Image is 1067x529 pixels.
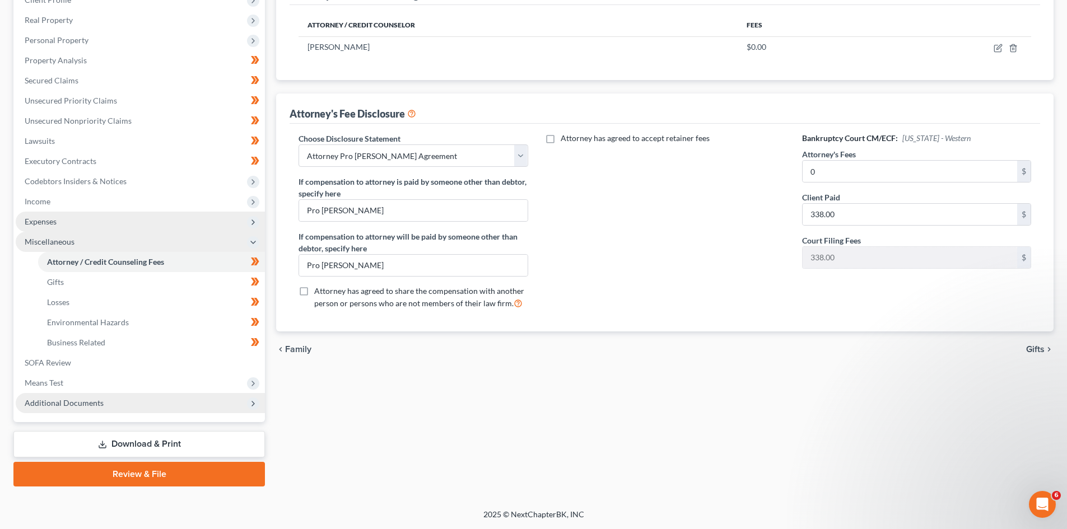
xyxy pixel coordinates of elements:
[25,96,117,105] span: Unsecured Priority Claims
[25,35,88,45] span: Personal Property
[1017,161,1031,182] div: $
[16,353,265,373] a: SOFA Review
[47,297,69,307] span: Losses
[802,191,840,203] label: Client Paid
[25,156,96,166] span: Executory Contracts
[802,133,1031,144] h6: Bankruptcy Court CM/ECF:
[1026,345,1054,354] button: Gifts chevron_right
[13,431,265,457] a: Download & Print
[16,71,265,91] a: Secured Claims
[803,161,1017,182] input: 0.00
[16,111,265,131] a: Unsecured Nonpriority Claims
[285,345,311,354] span: Family
[25,237,74,246] span: Miscellaneous
[25,217,57,226] span: Expenses
[16,151,265,171] a: Executory Contracts
[25,378,63,387] span: Means Test
[13,462,265,486] a: Review & File
[299,200,527,221] input: Specify...
[902,133,971,143] span: [US_STATE] - Western
[803,204,1017,225] input: 0.00
[47,338,105,347] span: Business Related
[38,252,265,272] a: Attorney / Credit Counseling Fees
[299,176,528,199] label: If compensation to attorney is paid by someone other than debtor, specify here
[16,50,265,71] a: Property Analysis
[747,42,766,52] span: $0.00
[16,131,265,151] a: Lawsuits
[16,91,265,111] a: Unsecured Priority Claims
[1029,491,1056,518] iframe: Intercom live chat
[25,76,78,85] span: Secured Claims
[1052,491,1061,500] span: 6
[1026,345,1045,354] span: Gifts
[802,148,856,160] label: Attorney's Fees
[25,176,127,186] span: Codebtors Insiders & Notices
[47,317,129,327] span: Environmental Hazards
[25,136,55,146] span: Lawsuits
[25,358,71,367] span: SOFA Review
[561,133,710,143] span: Attorney has agreed to accept retainer fees
[47,277,64,287] span: Gifts
[802,235,861,246] label: Court Filing Fees
[25,15,73,25] span: Real Property
[747,21,762,29] span: Fees
[299,255,527,276] input: Specify...
[299,231,528,254] label: If compensation to attorney will be paid by someone other than debtor, specify here
[1017,247,1031,268] div: $
[215,509,853,529] div: 2025 © NextChapterBK, INC
[25,398,104,408] span: Additional Documents
[25,55,87,65] span: Property Analysis
[276,345,285,354] i: chevron_left
[314,286,524,308] span: Attorney has agreed to share the compensation with another person or persons who are not members ...
[290,107,416,120] div: Attorney's Fee Disclosure
[276,345,311,354] button: chevron_left Family
[307,42,370,52] span: [PERSON_NAME]
[38,272,265,292] a: Gifts
[1017,204,1031,225] div: $
[299,133,400,144] label: Choose Disclosure Statement
[38,333,265,353] a: Business Related
[38,312,265,333] a: Environmental Hazards
[25,196,50,206] span: Income
[1045,345,1054,354] i: chevron_right
[25,116,132,125] span: Unsecured Nonpriority Claims
[307,21,415,29] span: Attorney / Credit Counselor
[38,292,265,312] a: Losses
[803,247,1017,268] input: 0.00
[47,257,164,266] span: Attorney / Credit Counseling Fees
